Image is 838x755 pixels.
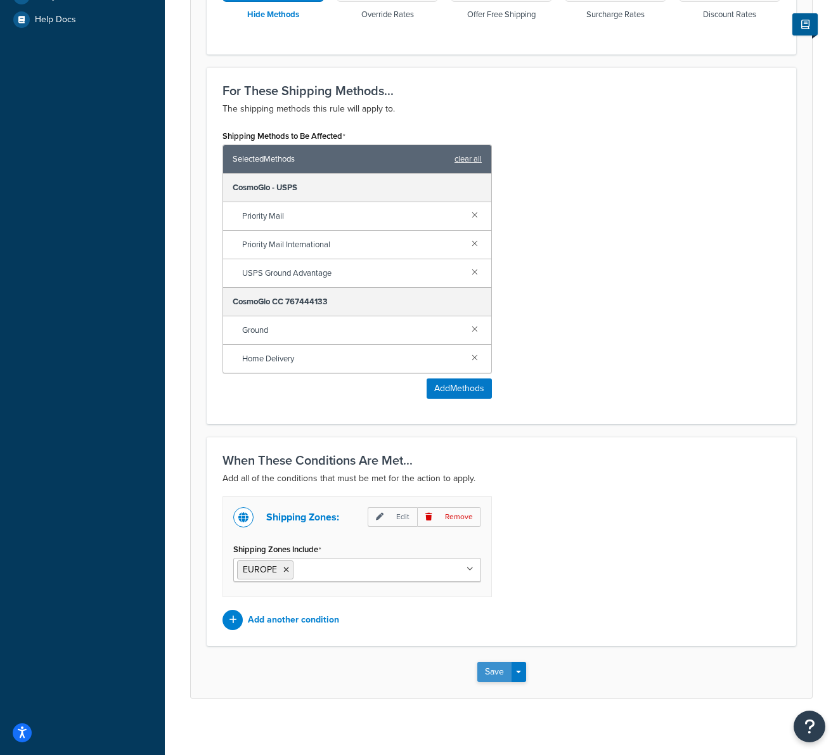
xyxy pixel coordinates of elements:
div: CosmoGlo CC 767444133 [223,288,491,316]
h3: Surcharge Rates [586,10,645,19]
span: Priority Mail International [242,236,461,254]
h3: Offer Free Shipping [467,10,536,19]
h3: Override Rates [361,10,414,19]
span: Priority Mail [242,207,461,225]
button: Show Help Docs [792,13,818,35]
p: Add all of the conditions that must be met for the action to apply. [222,471,780,486]
span: EUROPE [243,563,277,576]
span: Help Docs [35,15,76,25]
div: CosmoGlo - USPS [223,174,491,202]
p: The shipping methods this rule will apply to. [222,101,780,117]
p: Add another condition [248,611,339,629]
a: Help Docs [10,8,155,31]
h3: For These Shipping Methods... [222,84,780,98]
a: clear all [454,150,482,168]
label: Shipping Methods to Be Affected [222,131,345,141]
p: Shipping Zones: [266,508,339,526]
span: Home Delivery [242,350,461,368]
span: USPS Ground Advantage [242,264,461,282]
button: Save [477,662,512,682]
h3: When These Conditions Are Met... [222,453,780,467]
span: Selected Methods [233,150,448,168]
button: AddMethods [427,378,492,399]
span: Ground [242,321,461,339]
h3: Discount Rates [703,10,756,19]
h3: Hide Methods [247,10,299,19]
p: Remove [417,507,481,527]
button: Open Resource Center [794,711,825,742]
label: Shipping Zones Include [233,545,321,555]
p: Edit [368,507,417,527]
